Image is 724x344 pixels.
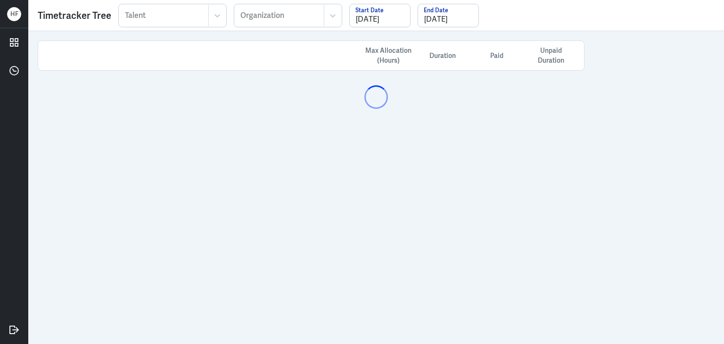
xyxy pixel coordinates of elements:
span: Duration [429,51,456,61]
div: Timetracker Tree [38,8,111,23]
input: Start Date [350,4,410,27]
div: Max Allocation (Hours) [358,46,419,66]
input: End Date [418,4,478,27]
div: H F [7,7,21,21]
span: Unpaid Duration [527,46,575,66]
div: Paid [466,51,527,61]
